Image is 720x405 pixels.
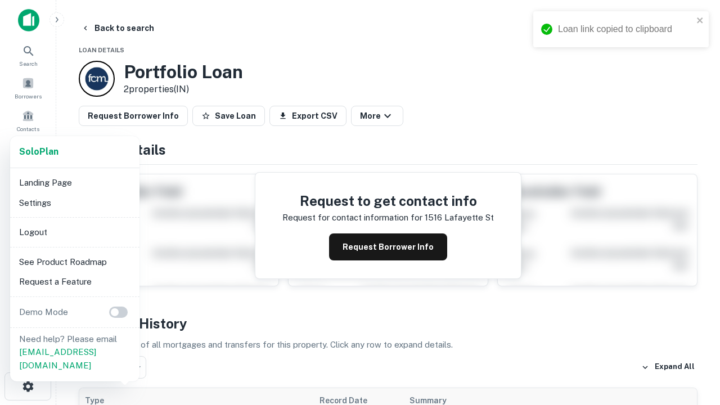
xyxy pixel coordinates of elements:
[15,305,73,319] p: Demo Mode
[664,315,720,369] iframe: Chat Widget
[696,16,704,26] button: close
[15,252,135,272] li: See Product Roadmap
[19,146,58,157] strong: Solo Plan
[15,222,135,242] li: Logout
[15,173,135,193] li: Landing Page
[15,272,135,292] li: Request a Feature
[19,145,58,159] a: SoloPlan
[15,193,135,213] li: Settings
[558,22,693,36] div: Loan link copied to clipboard
[19,332,130,372] p: Need help? Please email
[19,347,96,370] a: [EMAIL_ADDRESS][DOMAIN_NAME]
